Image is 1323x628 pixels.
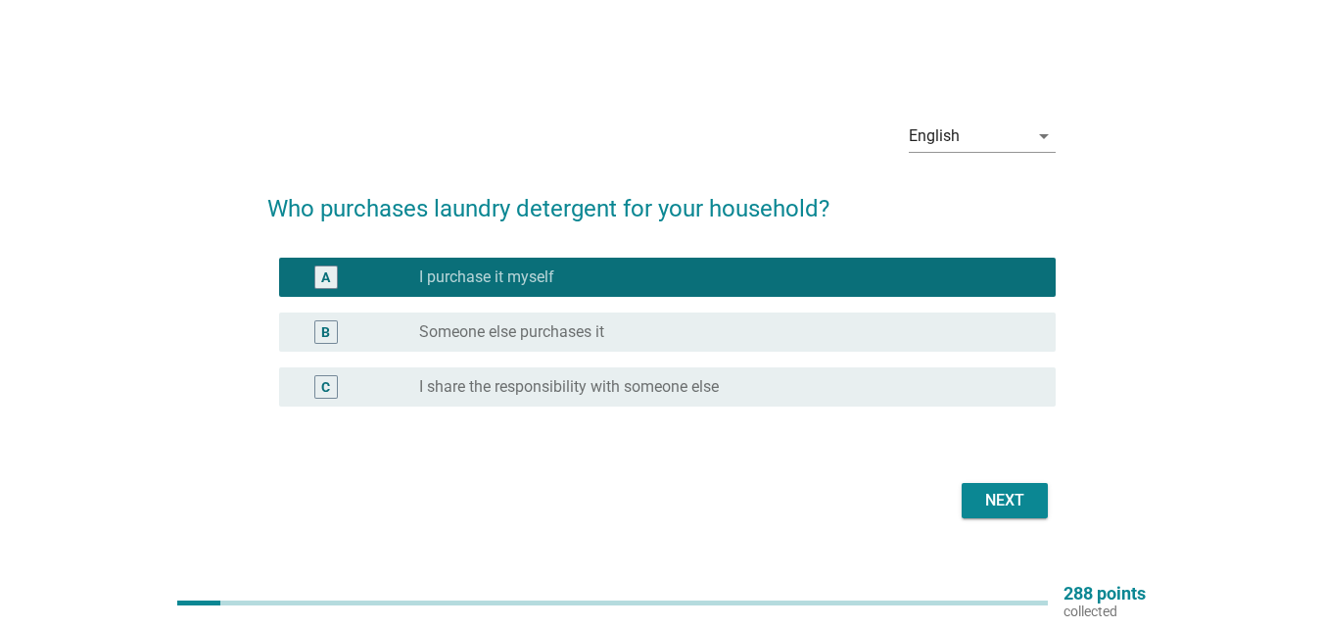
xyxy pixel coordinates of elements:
div: English [909,127,960,145]
h2: Who purchases laundry detergent for your household? [267,171,1056,226]
p: 288 points [1063,585,1146,603]
div: Next [977,489,1032,512]
div: B [321,321,330,342]
label: Someone else purchases it [419,322,604,342]
label: I purchase it myself [419,267,554,287]
div: A [321,266,330,287]
i: arrow_drop_down [1032,124,1056,148]
div: C [321,376,330,397]
label: I share the responsibility with someone else [419,377,719,397]
p: collected [1063,603,1146,620]
button: Next [962,483,1048,518]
